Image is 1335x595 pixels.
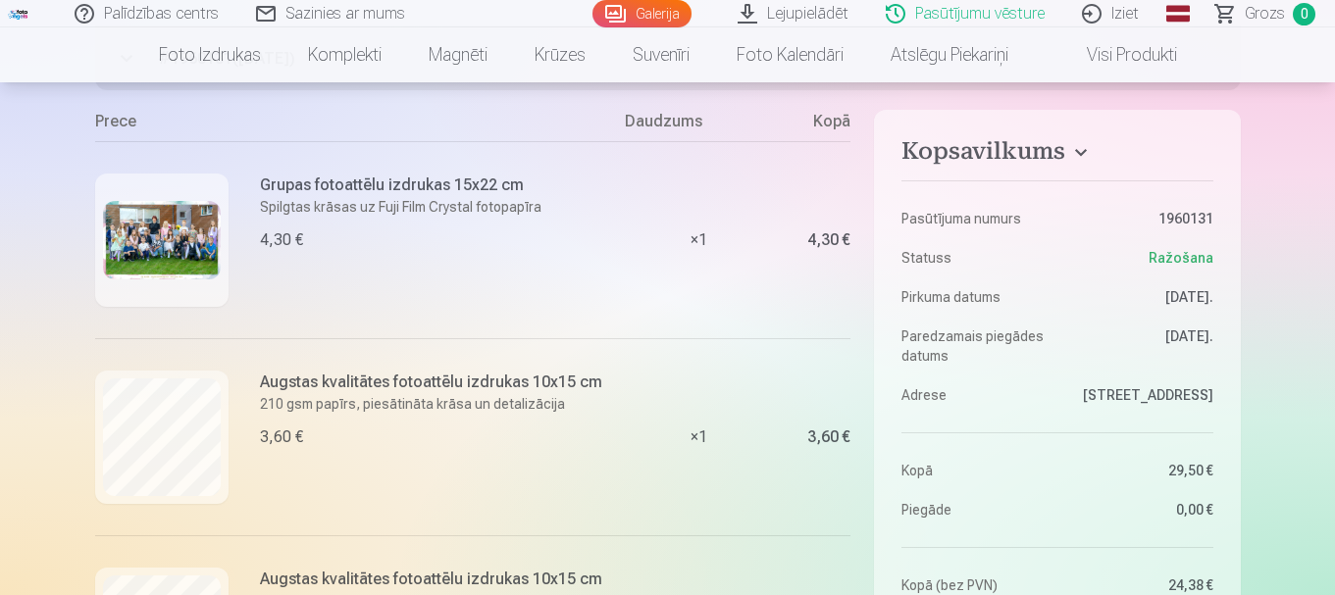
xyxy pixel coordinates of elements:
[260,228,303,252] div: 4,30 €
[901,326,1048,366] dt: Paredzamais piegādes datums
[1032,27,1201,82] a: Visi produkti
[901,461,1048,480] dt: Kopā
[625,110,772,141] div: Daudzums
[95,110,626,141] div: Prece
[1067,461,1213,480] dd: 29,50 €
[1293,3,1315,25] span: 0
[901,287,1048,307] dt: Pirkuma datums
[284,27,405,82] a: Komplekti
[713,27,867,82] a: Foto kalendāri
[901,500,1048,520] dt: Piegāde
[511,27,609,82] a: Krūzes
[1067,575,1213,595] dd: 24,38 €
[807,234,850,246] div: 4,30 €
[260,394,602,414] p: 210 gsm papīrs, piesātināta krāsa un detalizācija
[8,8,29,20] img: /fa1
[260,371,602,394] h6: Augstas kvalitātes fotoattēlu izdrukas 10x15 cm
[260,425,303,449] div: 3,60 €
[1067,326,1213,366] dd: [DATE].
[772,110,850,141] div: Kopā
[135,27,284,82] a: Foto izdrukas
[1245,2,1285,25] span: Grozs
[901,248,1048,268] dt: Statuss
[260,197,541,217] p: Spilgtas krāsas uz Fuji Film Crystal fotopapīra
[901,575,1048,595] dt: Kopā (bez PVN)
[625,141,772,338] div: × 1
[807,431,850,443] div: 3,60 €
[609,27,713,82] a: Suvenīri
[1067,385,1213,405] dd: [STREET_ADDRESS]
[1067,500,1213,520] dd: 0,00 €
[625,338,772,535] div: × 1
[901,137,1212,173] button: Kopsavilkums
[405,27,511,82] a: Magnēti
[260,568,602,591] h6: Augstas kvalitātes fotoattēlu izdrukas 10x15 cm
[1067,287,1213,307] dd: [DATE].
[901,385,1048,405] dt: Adrese
[260,174,541,197] h6: Grupas fotoattēlu izdrukas 15x22 cm
[901,209,1048,228] dt: Pasūtījuma numurs
[867,27,1032,82] a: Atslēgu piekariņi
[1067,209,1213,228] dd: 1960131
[1149,248,1213,268] span: Ražošana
